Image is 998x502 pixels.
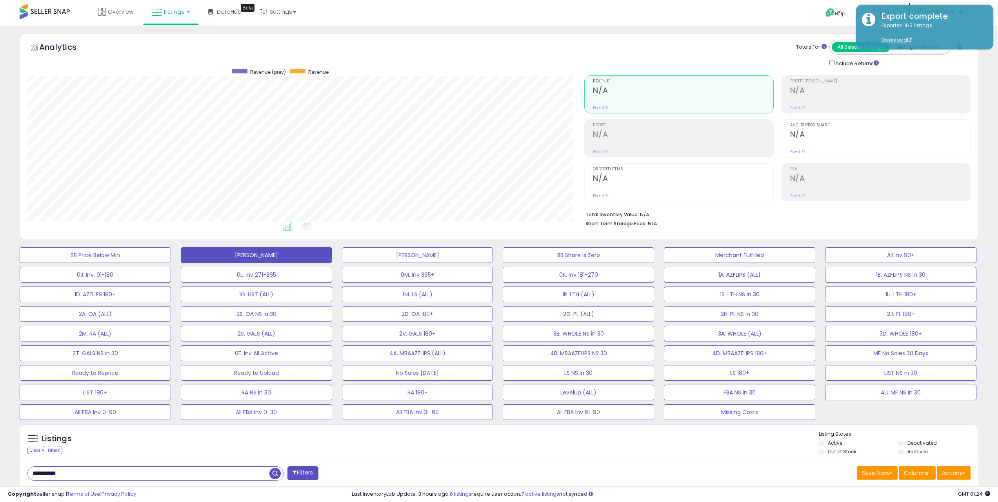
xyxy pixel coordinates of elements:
button: All FBA Inv 0-30 [181,404,332,420]
small: Prev: N/A [790,193,805,198]
span: N/A [648,220,657,227]
button: 2S. GALS (ALL) [181,326,332,341]
div: seller snap | | [8,491,136,498]
button: RA 180+ [342,385,493,400]
a: Help [819,2,861,26]
button: 1R. LTH (ALL) [503,287,654,302]
button: 4B. MBAAZFLIPS NS 30 [503,345,654,361]
span: DataHub [217,8,242,16]
button: 1U. LTH 180+ [825,287,976,302]
button: All FBA Inv 61-90 [503,404,654,420]
button: 1G. LIST (ALL) [181,287,332,302]
span: Revenue (prev) [250,69,286,75]
small: Prev: N/A [593,149,608,154]
a: Download [882,37,912,43]
span: Columns [904,469,929,477]
button: 1A. AZFLIPS (ALL) [664,267,815,283]
button: 0K. Inv 181-270 [503,267,654,283]
span: Ordered Items [593,167,773,172]
span: Profit [PERSON_NAME] [790,79,970,84]
button: 1M. LS (ALL) [342,287,493,302]
small: Prev: N/A [790,105,805,110]
button: LS 180+ [664,365,815,381]
button: ALL MF NS in 30 [825,385,976,400]
span: Avg. Buybox Share [790,123,970,128]
h2: N/A [593,174,773,184]
button: All Inv 90+ [825,247,976,263]
button: Merchant Fulfilled [664,247,815,263]
a: Terms of Use [67,490,100,498]
button: 2H. PL NS in 30 [664,306,815,322]
button: Ready to Upload [181,365,332,381]
li: N/A [585,209,965,219]
span: 2025-09-15 01:24 GMT [958,490,990,498]
h2: N/A [790,130,970,141]
small: Prev: N/A [790,149,805,154]
a: 7 active listings [521,490,559,498]
button: 3D. WHOLE 180+ [825,326,976,341]
button: LIST NS in 30 [825,365,976,381]
button: LevelUp (ALL) [503,385,654,400]
label: Active [828,440,842,446]
button: All Selected Listings [832,42,890,52]
b: Short Term Storage Fees: [585,220,647,227]
small: Prev: N/A [593,105,608,110]
button: 0L. Inv 271-365 [181,267,332,283]
button: 1S. LTH NS in 30 [664,287,815,302]
button: LIST 180+ [20,385,171,400]
button: BB Share is Zero [503,247,654,263]
button: Columns [899,466,936,480]
label: Out of Stock [828,448,856,455]
button: 2M. RA (ALL) [20,326,171,341]
button: Actions [937,466,971,480]
button: 0J. Inv. 91-180 [20,267,171,283]
h2: N/A [593,130,773,141]
button: Save View [857,466,898,480]
div: Clear All Filters [27,447,62,454]
h2: N/A [593,86,773,97]
span: Profit [593,123,773,128]
button: Missing Costs [664,404,815,420]
button: 0M. Inv 365+ [342,267,493,283]
strong: Copyright [8,490,36,498]
button: Ready to Reprice [20,365,171,381]
button: 2B. OA NS in 30 [181,306,332,322]
small: Prev: N/A [593,193,608,198]
div: Export complete [876,11,987,22]
h5: Listings [42,433,72,444]
button: 3B. WHOLE NS in 30 [503,326,654,341]
div: Include Returns [823,58,888,68]
button: 2T. GALS NS in 30 [20,345,171,361]
span: Revenue [308,69,329,75]
button: 4A. MBAAZFLIPS (ALL) [342,345,493,361]
button: [PERSON_NAME] [181,247,332,263]
b: Total Inventory Value: [585,211,639,218]
button: 2G. PL (ALL) [503,306,654,322]
h2: N/A [790,86,970,97]
div: Last InventoryLab Update: 3 hours ago, require user action, not synced. [352,491,990,498]
button: All FBA Inv 31-60 [342,404,493,420]
p: Listing States: [819,431,978,438]
span: Overview [108,8,133,16]
button: 2D. OA 180+ [342,306,493,322]
h5: Analytics [39,42,92,55]
button: No Sales [DATE] [342,365,493,381]
button: Filters [287,466,318,480]
button: 3A. WHOLE (ALL) [664,326,815,341]
span: Revenue [593,79,773,84]
button: BB Price Below Min [20,247,171,263]
a: Privacy Policy [102,490,136,498]
span: Listings [164,8,184,16]
button: 2V. GALS 180+ [342,326,493,341]
button: 2A. OA (ALL) [20,306,171,322]
button: 2J. PL 180+ [825,306,976,322]
button: 4D. MBAAZFLIPS 180+ [664,345,815,361]
i: Get Help [825,8,835,18]
button: RA NS in 30 [181,385,332,400]
button: 1B. AZFLIPS NS in 30 [825,267,976,283]
div: Tooltip anchor [241,4,254,12]
button: LS NS in 30 [503,365,654,381]
a: 6 listings [450,490,471,498]
div: Totals For [796,44,827,51]
span: ROI [790,167,970,172]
